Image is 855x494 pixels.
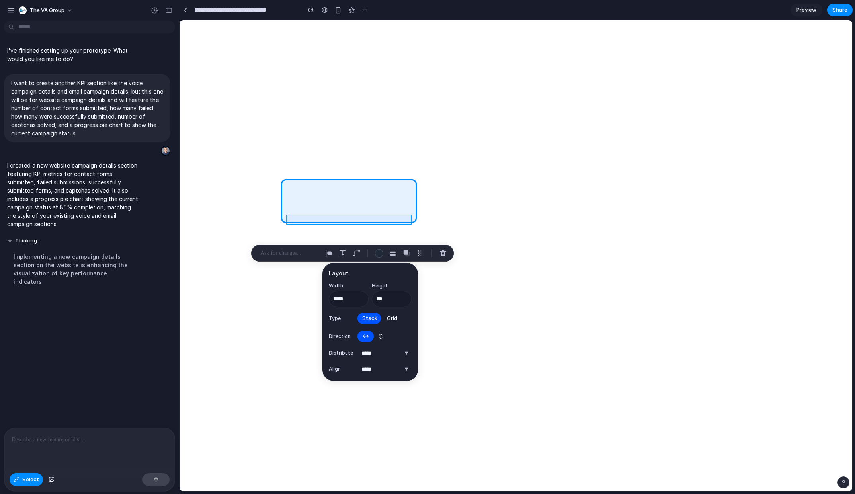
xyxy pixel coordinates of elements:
[329,365,353,373] label: Align
[379,332,383,340] span: ↕
[796,6,816,14] span: Preview
[11,79,163,137] p: I want to create another KPI section like the voice campaign details and email campaign details, ...
[329,315,353,322] label: Type
[329,333,353,340] label: Direction
[362,314,377,322] span: Stack
[16,4,77,17] button: The VA Group
[22,476,39,484] span: Select
[374,330,388,343] button: ↕
[7,161,140,228] p: I created a new website campaign details section featuring KPI metrics for contact forms submitte...
[832,6,847,14] span: Share
[30,6,64,14] span: The VA Group
[7,248,140,291] div: Implementing a new campaign details section on the website is enhancing the visualization of key ...
[357,312,382,325] button: Stack
[329,350,353,357] label: Distribute
[382,312,402,325] button: Grid
[362,332,369,340] span: ↔
[10,473,43,486] button: Select
[329,282,369,289] label: Width
[791,4,822,16] a: Preview
[827,4,853,16] button: Share
[372,282,412,289] label: Height
[329,269,412,277] h3: Layout
[357,330,374,343] button: ↔
[387,314,397,322] span: Grid
[7,46,140,63] p: I've finished setting up your prototype. What would you like me to do?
